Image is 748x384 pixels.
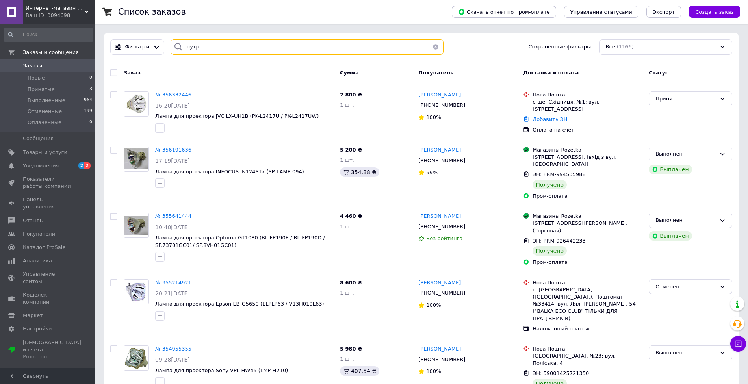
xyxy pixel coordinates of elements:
span: 4 460 ₴ [340,213,362,219]
div: [STREET_ADDRESS][PERSON_NAME], (Торговая) [533,220,642,234]
span: 100% [426,368,441,374]
span: 20:21[DATE] [155,290,190,297]
span: Заказы и сообщения [23,49,79,56]
div: Выполнен [655,150,716,158]
button: Очистить [428,39,444,55]
span: (1166) [617,44,634,50]
span: Выполненные [28,97,65,104]
a: № 356191636 [155,147,191,153]
span: Доставка и оплата [523,70,579,76]
span: 964 [84,97,92,104]
a: Лампа для проектора Epson EB-G5650 (ELPLP63 / V13H010L63) [155,301,324,307]
a: Создать заказ [681,9,740,15]
span: Панель управления [23,196,73,210]
span: Каталог ProSale [23,244,65,251]
a: Лампа для проектора INFOCUS IN124STx (SP-LAMP-094) [155,169,304,174]
a: Фото товару [124,213,149,238]
span: Фильтры [125,43,150,51]
span: [DEMOGRAPHIC_DATA] и счета [23,339,81,361]
button: Экспорт [646,6,681,18]
span: 1 шт. [340,102,354,108]
img: Фото товару [124,280,148,304]
span: Все [606,43,615,51]
a: Фото товару [124,345,149,371]
span: Лампа для проектора Optoma GT1080 (BL-FP190E / BL-FP190D / SP.73701GC01/ SP.8VH01GC01) [155,235,325,248]
div: Магазины Rozetka [533,213,642,220]
span: 1 шт. [340,157,354,163]
span: 99% [426,169,438,175]
span: 8 600 ₴ [340,280,362,286]
span: 0 [89,74,92,82]
div: Выплачен [649,231,692,241]
span: 10:40[DATE] [155,224,190,230]
span: Отмененные [28,108,62,115]
div: Отменен [655,283,716,291]
span: Экспорт [653,9,675,15]
span: Сумма [340,70,359,76]
span: Оплаченные [28,119,61,126]
span: Уведомления [23,162,59,169]
span: Заказ [124,70,141,76]
a: Лампа для проектора Sony VPL-HW45 (LMP-H210) [155,367,288,373]
a: Фото товару [124,279,149,304]
span: Статус [649,70,668,76]
input: Поиск по номеру заказа, ФИО покупателя, номеру телефона, Email, номеру накладной [171,39,444,55]
span: 100% [426,302,441,308]
span: Создать заказ [695,9,734,15]
span: № 354955355 [155,346,191,352]
span: [PERSON_NAME] [418,213,461,219]
img: Фото товару [124,92,148,116]
span: 09:28[DATE] [155,356,190,363]
span: [PHONE_NUMBER] [418,356,465,362]
span: 3 [89,86,92,93]
span: Показатели работы компании [23,176,73,190]
div: Нова Пошта [533,345,642,352]
span: 1 шт. [340,290,354,296]
a: Лампа для проектора JVC LX-UH1B (PK-L2417U / PK-L2417UW) [155,113,319,119]
span: [PERSON_NAME] [418,346,461,352]
div: Ваш ID: 3094698 [26,12,95,19]
div: Получено [533,180,567,189]
img: Фото товару [124,148,148,169]
a: Фото товару [124,91,149,117]
span: [PERSON_NAME] [418,147,461,153]
span: ЭН: PRM-994535988 [533,171,586,177]
div: Выполнен [655,349,716,357]
button: Управление статусами [564,6,638,18]
img: Фото товару [124,346,148,370]
span: Заказы [23,62,42,69]
a: Добавить ЭН [533,116,567,122]
div: Prom топ [23,353,81,360]
span: Отзывы [23,217,44,224]
div: Выплачен [649,165,692,174]
div: с. [GEOGRAPHIC_DATA] ([GEOGRAPHIC_DATA].), Поштомат №33414: вул. Лялі [PERSON_NAME], 54 ("BALKA E... [533,286,642,322]
div: Получено [533,246,567,256]
span: Без рейтинга [426,236,462,241]
h1: Список заказов [118,7,186,17]
span: 2 [84,162,91,169]
a: [PERSON_NAME] [418,279,461,287]
span: 2 [78,162,85,169]
input: Поиск [4,28,93,42]
span: [PHONE_NUMBER] [418,290,465,296]
span: Управление сайтом [23,271,73,285]
span: Новые [28,74,45,82]
img: Фото товару [124,216,148,235]
div: Магазины Rozetka [533,147,642,154]
a: № 356332446 [155,92,191,98]
a: № 355214921 [155,280,191,286]
div: с-ще. Східниця, №1: вул. [STREET_ADDRESS] [533,98,642,113]
span: 7 800 ₴ [340,92,362,98]
span: 199 [84,108,92,115]
a: [PERSON_NAME] [418,213,461,220]
span: 1 шт. [340,224,354,230]
span: Интернет-магазин "Lampro". Проекторы. Лампы, запчасти для проекторов и проекционного оборудования. [26,5,85,12]
div: [STREET_ADDRESS], (вхід з вул. [GEOGRAPHIC_DATA]) [533,154,642,168]
div: Выполнен [655,216,716,224]
a: № 355641444 [155,213,191,219]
